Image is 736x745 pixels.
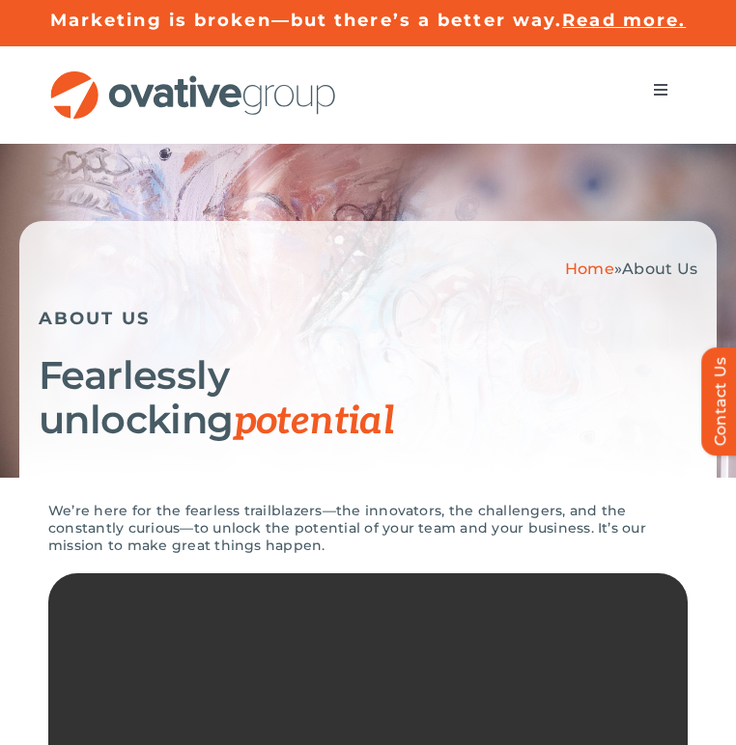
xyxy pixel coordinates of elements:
[50,10,563,31] a: Marketing is broken—but there’s a better way.
[562,10,686,31] a: Read more.
[622,260,697,278] span: About Us
[634,70,688,109] nav: Menu
[565,260,697,278] span: »
[565,260,614,278] a: Home
[48,69,338,87] a: OG_Full_horizontal_RGB
[39,353,697,444] h1: Fearlessly unlocking
[39,308,697,329] h5: ABOUT US
[48,502,688,554] p: We’re here for the fearless trailblazers—the innovators, the challengers, and the constantly curi...
[234,399,395,445] span: potential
